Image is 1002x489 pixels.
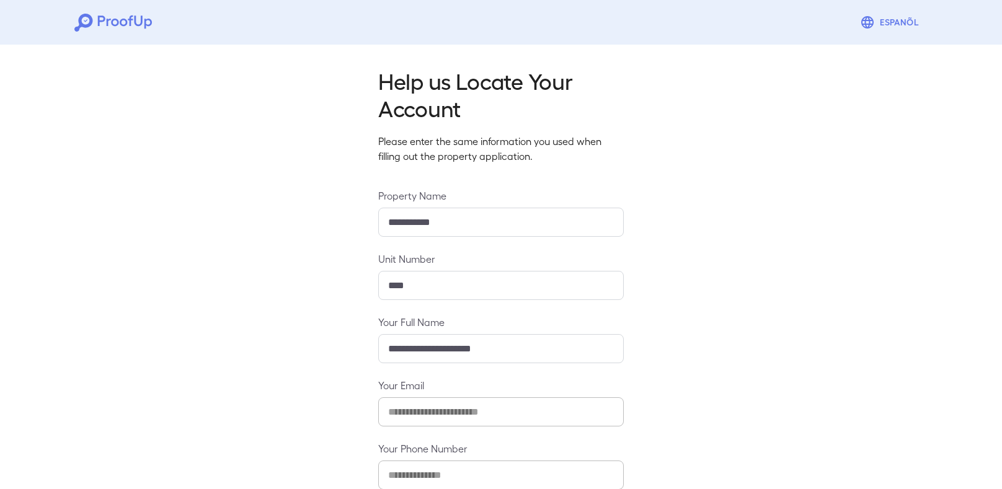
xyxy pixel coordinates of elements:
[378,67,624,121] h2: Help us Locate Your Account
[378,441,624,456] label: Your Phone Number
[378,188,624,203] label: Property Name
[378,378,624,392] label: Your Email
[378,315,624,329] label: Your Full Name
[378,134,624,164] p: Please enter the same information you used when filling out the property application.
[855,10,928,35] button: Espanõl
[378,252,624,266] label: Unit Number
